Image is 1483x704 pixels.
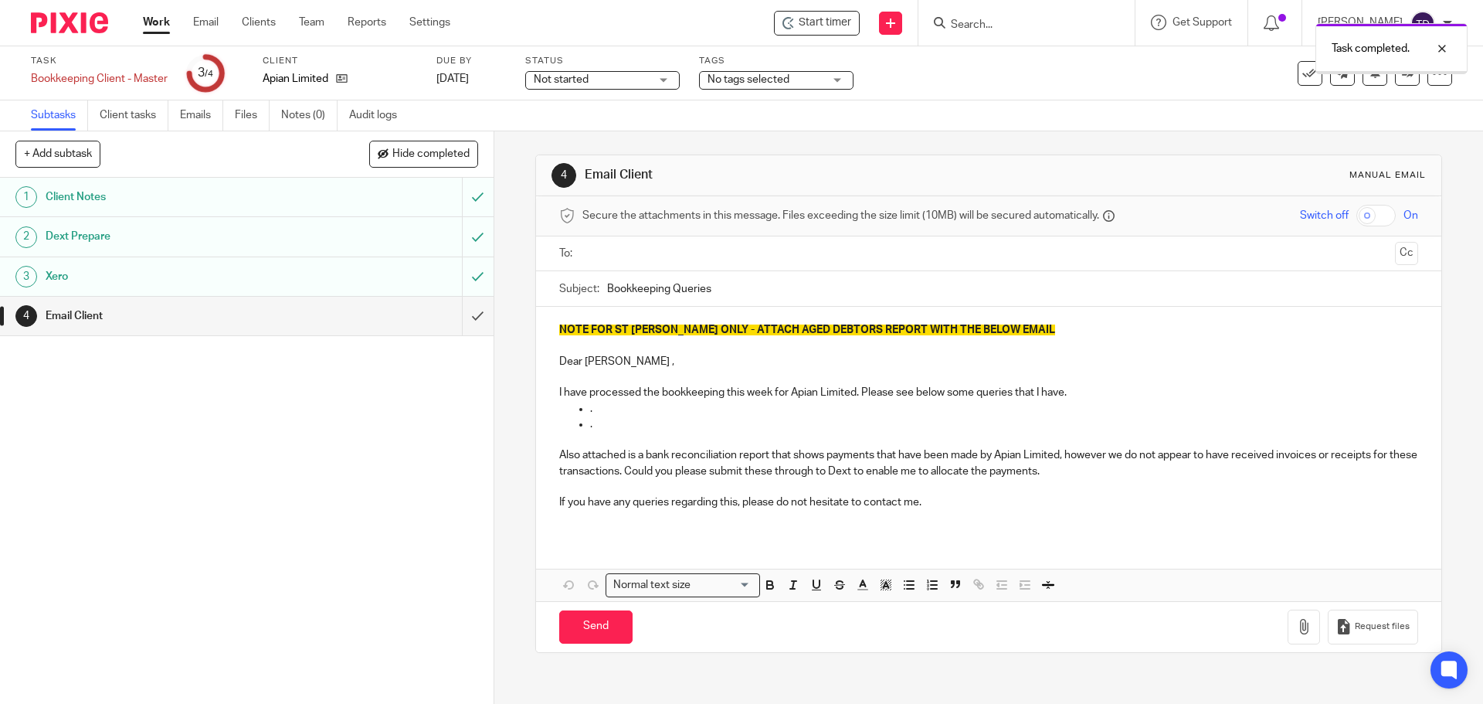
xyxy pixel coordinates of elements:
[392,148,470,161] span: Hide completed
[551,163,576,188] div: 4
[198,64,213,82] div: 3
[1332,41,1410,56] p: Task completed.
[263,55,417,67] label: Client
[143,15,170,30] a: Work
[559,385,1417,400] p: I have processed the bookkeeping this week for Apian Limited. Please see below some queries that ...
[436,73,469,84] span: [DATE]
[774,11,860,36] div: Apian Limited - Bookkeeping Client - Master
[695,577,751,593] input: Search for option
[31,71,168,87] div: Bookkeeping Client - Master
[15,141,100,167] button: + Add subtask
[525,55,680,67] label: Status
[15,186,37,208] div: 1
[559,325,1055,335] span: NOTE FOR ST [PERSON_NAME] ONLY - ATTACH AGED DEBTORS REPORT WITH THE BELOW EMAIL
[31,55,168,67] label: Task
[590,401,1417,417] p: .
[559,447,1417,479] p: Also attached is a bank reconciliation report that shows payments that have been made by Apian Li...
[46,304,313,328] h1: Email Client
[436,55,506,67] label: Due by
[1410,11,1435,36] img: svg%3E
[46,185,313,209] h1: Client Notes
[263,71,328,87] p: Apian Limited
[281,100,338,131] a: Notes (0)
[590,417,1417,432] p: .
[409,15,450,30] a: Settings
[15,266,37,287] div: 3
[559,281,599,297] label: Subject:
[100,100,168,131] a: Client tasks
[559,246,576,261] label: To:
[606,573,760,597] div: Search for option
[31,100,88,131] a: Subtasks
[15,226,37,248] div: 2
[559,354,1417,369] p: Dear [PERSON_NAME] ,
[369,141,478,167] button: Hide completed
[31,12,108,33] img: Pixie
[205,70,213,78] small: /4
[609,577,694,593] span: Normal text size
[1395,242,1418,265] button: Cc
[193,15,219,30] a: Email
[15,305,37,327] div: 4
[708,74,789,85] span: No tags selected
[585,167,1022,183] h1: Email Client
[559,495,1417,510] p: If you have any queries regarding this, please do not hesitate to contact me.
[349,100,409,131] a: Audit logs
[1349,169,1426,182] div: Manual email
[1403,208,1418,223] span: On
[299,15,324,30] a: Team
[348,15,386,30] a: Reports
[235,100,270,131] a: Files
[534,74,589,85] span: Not started
[699,55,853,67] label: Tags
[1300,208,1349,223] span: Switch off
[46,225,313,248] h1: Dext Prepare
[582,208,1099,223] span: Secure the attachments in this message. Files exceeding the size limit (10MB) will be secured aut...
[46,265,313,288] h1: Xero
[180,100,223,131] a: Emails
[242,15,276,30] a: Clients
[559,610,633,644] input: Send
[1328,610,1417,644] button: Request files
[1355,621,1410,633] span: Request files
